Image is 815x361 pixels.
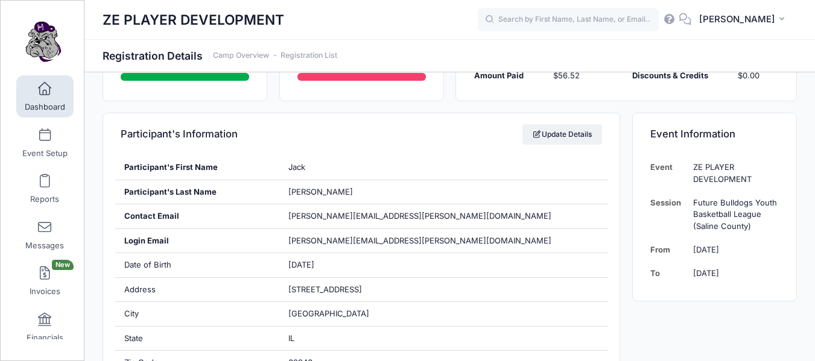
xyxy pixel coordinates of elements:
[103,49,337,62] h1: Registration Details
[288,309,369,318] span: [GEOGRAPHIC_DATA]
[16,122,74,164] a: Event Setup
[16,214,74,256] a: Messages
[115,302,279,326] div: City
[21,19,66,64] img: ZE PLAYER DEVELOPMENT
[691,6,797,34] button: [PERSON_NAME]
[288,284,362,294] span: [STREET_ADDRESS]
[27,333,63,343] span: Financials
[115,278,279,302] div: Address
[16,168,74,210] a: Reports
[103,6,284,34] h1: ZE PLAYER DEVELOPMENT
[121,118,238,152] h4: Participant's Information
[288,260,314,269] span: [DATE]
[30,195,59,205] span: Reports
[687,191,779,238] td: Future Bulldogs Youth Basketball League (Saline County)
[115,180,279,204] div: Participant's Last Name
[115,229,279,253] div: Login Email
[281,51,337,60] a: Registration List
[650,262,687,285] td: To
[115,155,279,180] div: Participant's First Name
[288,162,305,172] span: Jack
[115,253,279,277] div: Date of Birth
[25,240,64,251] span: Messages
[522,124,603,145] a: Update Details
[468,70,547,82] div: Amount Paid
[1,13,85,70] a: ZE PLAYER DEVELOPMENT
[650,238,687,262] td: From
[16,260,74,302] a: InvoicesNew
[687,262,779,285] td: [DATE]
[288,333,294,343] span: IL
[478,8,659,32] input: Search by First Name, Last Name, or Email...
[288,187,353,196] span: [PERSON_NAME]
[25,102,65,113] span: Dashboard
[687,238,779,262] td: [DATE]
[115,204,279,228] div: Contact Email
[547,70,626,82] div: $56.52
[115,327,279,351] div: State
[650,191,687,238] td: Session
[22,148,68,159] span: Event Setup
[16,75,74,118] a: Dashboard
[650,118,735,152] h4: Event Information
[16,306,74,348] a: Financials
[30,287,60,297] span: Invoices
[52,260,74,270] span: New
[288,235,551,247] span: [PERSON_NAME][EMAIL_ADDRESS][PERSON_NAME][DOMAIN_NAME]
[288,211,551,221] span: [PERSON_NAME][EMAIL_ADDRESS][PERSON_NAME][DOMAIN_NAME]
[650,155,687,191] td: Event
[732,70,784,82] div: $0.00
[687,155,779,191] td: ZE PLAYER DEVELOPMENT
[626,70,732,82] div: Discounts & Credits
[213,51,269,60] a: Camp Overview
[699,13,775,26] span: [PERSON_NAME]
